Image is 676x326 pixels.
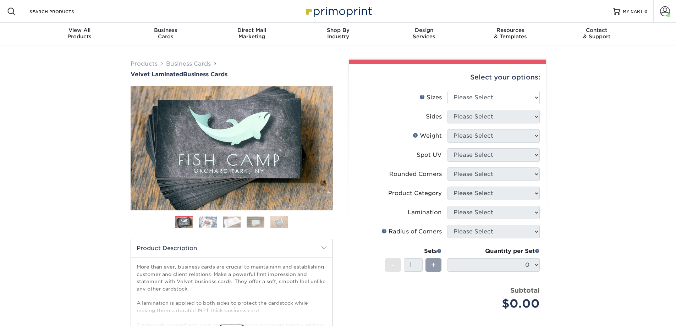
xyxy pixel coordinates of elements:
input: SEARCH PRODUCTS..... [29,7,98,16]
strong: Subtotal [510,286,540,294]
div: Sizes [419,93,442,102]
span: Contact [554,27,640,33]
img: Business Cards 01 [175,214,193,231]
img: Primoprint [303,4,374,19]
div: & Templates [467,27,554,40]
div: Sets [385,247,442,255]
a: Products [131,60,158,67]
div: Select your options: [355,64,540,91]
a: Direct MailMarketing [209,23,295,45]
a: Resources& Templates [467,23,554,45]
div: Product Category [388,189,442,198]
img: Business Cards 04 [247,216,264,227]
div: Spot UV [417,151,442,159]
span: View All [37,27,123,33]
img: Velvet Laminated 01 [131,47,333,249]
div: Radius of Corners [381,227,442,236]
img: Business Cards 03 [223,216,241,227]
div: Quantity per Set [447,247,540,255]
a: View AllProducts [37,23,123,45]
span: Design [381,27,467,33]
div: Marketing [209,27,295,40]
div: Services [381,27,467,40]
img: Business Cards 02 [199,216,217,227]
img: Business Cards 05 [270,216,288,228]
h1: Business Cards [131,71,333,78]
span: Resources [467,27,554,33]
a: Business Cards [166,60,211,67]
a: Shop ByIndustry [295,23,381,45]
div: Weight [413,132,442,140]
a: DesignServices [381,23,467,45]
a: Velvet LaminatedBusiness Cards [131,71,333,78]
a: Contact& Support [554,23,640,45]
span: Shop By [295,27,381,33]
span: Velvet Laminated [131,71,183,78]
div: Cards [122,27,209,40]
span: + [431,260,436,270]
a: BusinessCards [122,23,209,45]
div: Rounded Corners [389,170,442,178]
h2: Product Description [131,239,332,257]
span: - [391,260,395,270]
div: Products [37,27,123,40]
span: MY CART [623,9,643,15]
div: Lamination [408,208,442,217]
span: 0 [644,9,648,14]
div: Sides [426,112,442,121]
span: Business [122,27,209,33]
span: Direct Mail [209,27,295,33]
div: & Support [554,27,640,40]
div: Industry [295,27,381,40]
div: $0.00 [453,295,540,312]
